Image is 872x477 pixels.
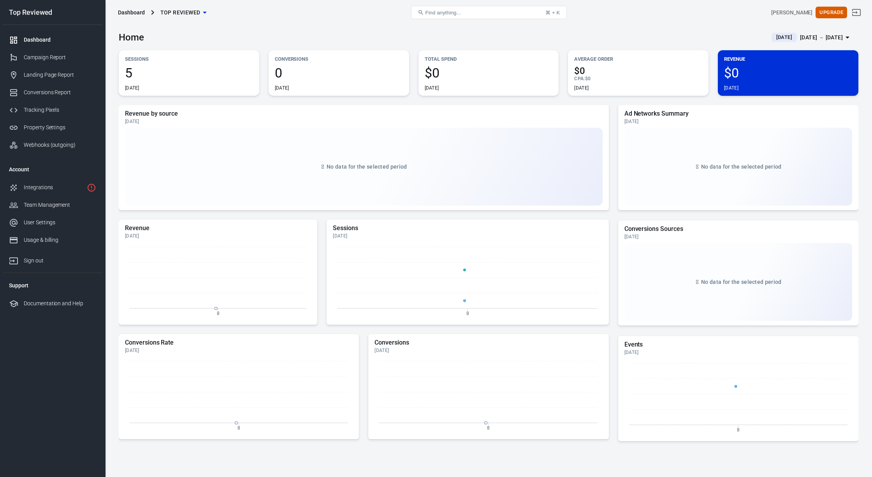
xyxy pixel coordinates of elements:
div: Dashboard [118,9,145,16]
span: $0 [585,76,591,81]
span: No data for the selected period [327,164,407,170]
div: Campaign Report [24,53,96,62]
p: Average Order [574,55,702,63]
div: Webhooks (outgoing) [24,141,96,149]
a: Tracking Pixels [3,101,102,119]
span: Top Reviewed [160,8,200,18]
h5: Conversions Sources [624,225,852,233]
tspan: 8 [217,310,220,316]
div: Sign out [24,257,96,265]
a: Campaign Report [3,49,102,66]
div: [DATE] [125,118,603,125]
p: Conversions [275,55,403,63]
span: CPA : [574,76,585,81]
h5: Revenue by source [125,110,603,118]
h5: Sessions [333,224,602,232]
h5: Conversions [374,339,602,347]
span: No data for the selected period [701,279,781,285]
a: Team Management [3,196,102,214]
div: [DATE] － [DATE] [800,33,843,42]
div: Documentation and Help [24,299,96,308]
li: Support [3,276,102,295]
div: [DATE] [333,233,602,239]
tspan: 8 [466,310,469,316]
div: [DATE] [125,233,311,239]
a: Sign out [3,249,102,269]
div: Usage & billing [24,236,96,244]
h5: Conversions Rate [125,339,353,347]
span: Find anything... [425,10,461,16]
button: Top Reviewed [157,5,210,20]
button: [DATE][DATE] － [DATE] [765,31,858,44]
div: [DATE] [125,85,139,91]
p: Total Spend [425,55,553,63]
p: Revenue [724,55,852,63]
a: Usage & billing [3,231,102,249]
svg: 1 networks not verified yet [87,183,96,192]
div: [DATE] [624,349,852,356]
tspan: 8 [237,425,240,430]
a: User Settings [3,214,102,231]
span: No data for the selected period [701,164,781,170]
div: [DATE] [624,118,852,125]
div: Conversions Report [24,88,96,97]
div: [DATE] [125,347,353,354]
button: Find anything...⌘ + K [411,6,567,19]
a: Integrations [3,179,102,196]
span: 0 [275,66,403,79]
h5: Events [624,341,852,349]
h3: Home [119,32,144,43]
div: ⌘ + K [545,10,560,16]
li: Account [3,160,102,179]
div: Top Reviewed [3,9,102,16]
div: Integrations [24,183,84,192]
div: Tracking Pixels [24,106,96,114]
div: [DATE] [374,347,602,354]
div: Account id: vBYNLn0g [771,9,812,17]
span: $0 [724,66,852,79]
a: Dashboard [3,31,102,49]
a: Landing Page Report [3,66,102,84]
div: [DATE] [275,85,289,91]
a: Sign out [847,3,866,22]
h5: Revenue [125,224,311,232]
a: Property Settings [3,119,102,136]
iframe: Intercom live chat [846,439,864,458]
div: [DATE] [425,85,439,91]
div: [DATE] [574,85,589,91]
button: Upgrade [816,7,847,19]
span: $0 [574,66,702,76]
p: Sessions [125,55,253,63]
div: [DATE] [724,85,738,91]
div: Landing Page Report [24,71,96,79]
div: Dashboard [24,36,96,44]
a: Webhooks (outgoing) [3,136,102,154]
a: Conversions Report [3,84,102,101]
h5: Ad Networks Summary [624,110,852,118]
div: User Settings [24,218,96,227]
tspan: 8 [737,427,740,432]
tspan: 8 [487,425,490,430]
div: Property Settings [24,123,96,132]
div: [DATE] [624,234,852,240]
span: 5 [125,66,253,79]
div: Team Management [24,201,96,209]
span: [DATE] [773,33,795,41]
span: $0 [425,66,553,79]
